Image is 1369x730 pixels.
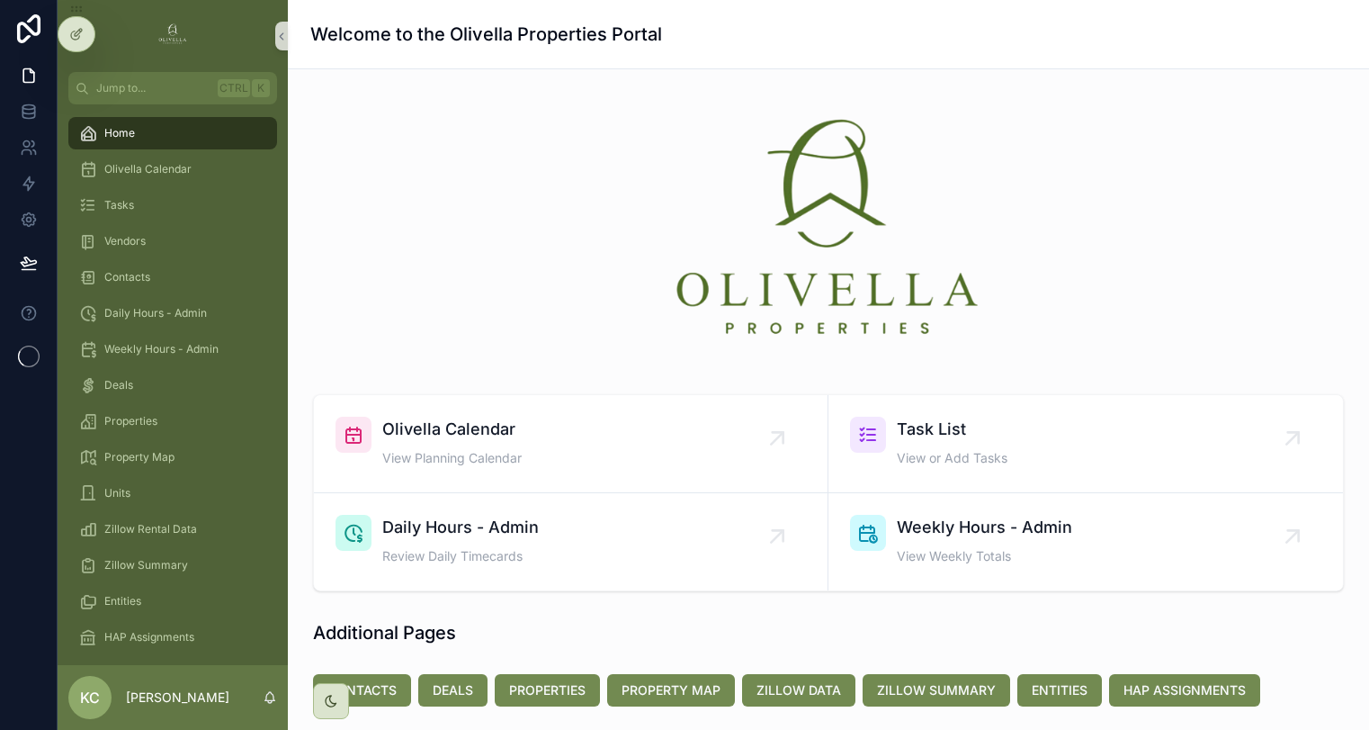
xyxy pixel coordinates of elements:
[68,441,277,473] a: Property Map
[104,162,192,176] span: Olivella Calendar
[68,117,277,149] a: Home
[68,225,277,257] a: Vendors
[104,270,150,284] span: Contacts
[104,414,157,428] span: Properties
[126,689,229,707] p: [PERSON_NAME]
[418,674,488,707] button: DEALS
[104,522,197,536] span: Zillow Rental Data
[104,486,130,500] span: Units
[68,297,277,329] a: Daily Hours - Admin
[897,449,1007,467] span: View or Add Tasks
[68,72,277,104] button: Jump to...CtrlK
[828,395,1343,493] a: Task ListView or Add Tasks
[509,681,586,699] span: PROPERTIES
[622,681,720,699] span: PROPERTY MAP
[104,450,174,464] span: Property Map
[669,113,988,344] img: 28457-Olivella-Picsart-BackgroundRemover.png
[863,674,1010,707] button: ZILLOW SUMMARY
[254,81,268,95] span: K
[68,153,277,185] a: Olivella Calendar
[314,395,828,493] a: Olivella CalendarView Planning Calendar
[828,493,1343,590] a: Weekly Hours - AdminView Weekly Totals
[314,493,828,590] a: Daily Hours - AdminReview Daily Timecards
[310,22,662,47] h1: Welcome to the Olivella Properties Portal
[1109,674,1260,707] button: HAP ASSIGNMENTS
[104,378,133,392] span: Deals
[68,333,277,365] a: Weekly Hours - Admin
[104,558,188,572] span: Zillow Summary
[382,449,522,467] span: View Planning Calendar
[313,674,411,707] button: CONTACTS
[68,261,277,293] a: Contacts
[68,513,277,545] a: Zillow Rental Data
[382,417,522,442] span: Olivella Calendar
[1032,681,1087,699] span: ENTITIES
[756,681,841,699] span: ZILLOW DATA
[382,547,539,565] span: Review Daily Timecards
[68,585,277,617] a: Entities
[104,630,194,644] span: HAP Assignments
[68,477,277,509] a: Units
[104,594,141,608] span: Entities
[68,189,277,221] a: Tasks
[104,342,219,356] span: Weekly Hours - Admin
[218,79,250,97] span: Ctrl
[68,369,277,401] a: Deals
[877,681,996,699] span: ZILLOW SUMMARY
[104,198,134,212] span: Tasks
[96,81,210,95] span: Jump to...
[104,126,135,140] span: Home
[607,674,735,707] button: PROPERTY MAP
[104,234,146,248] span: Vendors
[327,681,397,699] span: CONTACTS
[1123,681,1246,699] span: HAP ASSIGNMENTS
[68,549,277,581] a: Zillow Summary
[313,620,456,645] h1: Additional Pages
[58,104,288,665] div: scrollable content
[68,621,277,653] a: HAP Assignments
[1017,674,1102,707] button: ENTITIES
[897,515,1072,540] span: Weekly Hours - Admin
[742,674,855,707] button: ZILLOW DATA
[433,681,473,699] span: DEALS
[495,674,600,707] button: PROPERTIES
[104,306,207,320] span: Daily Hours - Admin
[897,547,1072,565] span: View Weekly Totals
[80,687,100,708] span: KC
[158,22,187,50] img: App logo
[68,405,277,437] a: Properties
[897,417,1007,442] span: Task List
[382,515,539,540] span: Daily Hours - Admin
